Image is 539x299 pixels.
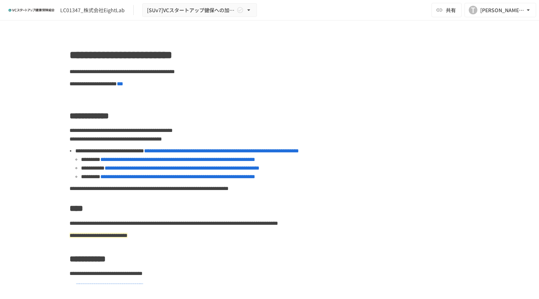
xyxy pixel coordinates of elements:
img: ZDfHsVrhrXUoWEWGWYf8C4Fv4dEjYTEDCNvmL73B7ox [9,4,54,16]
button: 共有 [431,3,462,17]
span: 共有 [446,6,456,14]
div: LC01347_株式会社EightLab [60,6,125,14]
button: T[PERSON_NAME][EMAIL_ADDRESS][DOMAIN_NAME] [464,3,536,17]
span: [SUv7]VCスタートアップ健保への加入申請手続き [147,6,235,15]
div: T [469,6,477,14]
button: [SUv7]VCスタートアップ健保への加入申請手続き [142,3,257,17]
div: [PERSON_NAME][EMAIL_ADDRESS][DOMAIN_NAME] [480,6,525,15]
